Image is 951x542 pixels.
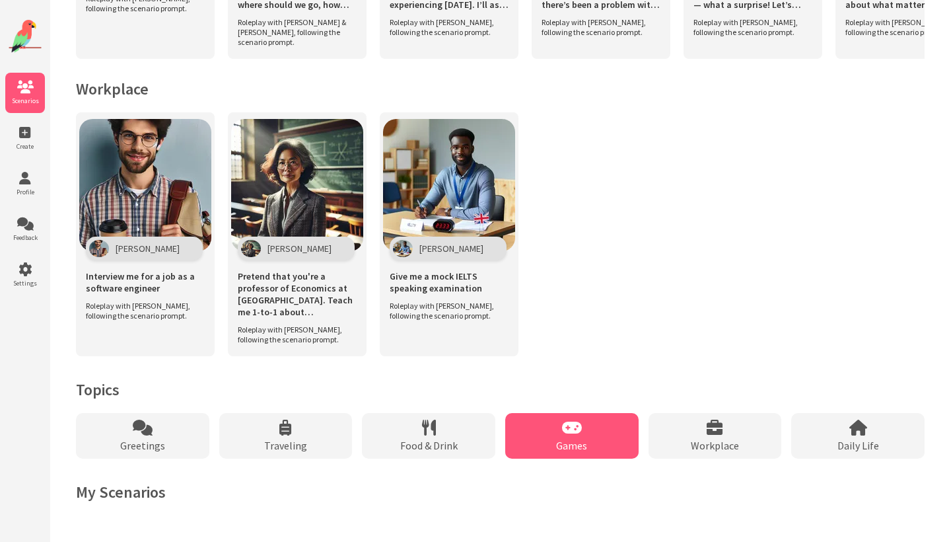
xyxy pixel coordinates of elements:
[79,119,211,251] img: Scenario Image
[116,243,180,254] span: [PERSON_NAME]
[542,17,654,37] span: Roleplay with [PERSON_NAME], following the scenario prompt.
[5,188,45,196] span: Profile
[5,97,45,105] span: Scenarios
[231,119,363,251] img: Scenario Image
[393,240,413,257] img: Character
[89,240,109,257] img: Character
[76,379,925,400] h2: Topics
[383,119,515,251] img: Scenario Image
[400,439,458,452] span: Food & Drink
[5,279,45,288] span: Settings
[86,270,205,294] span: Interview me for a job as a software engineer
[5,142,45,151] span: Create
[238,325,350,344] span: Roleplay with [PERSON_NAME], following the scenario prompt.
[238,270,357,318] span: Pretend that you're a professor of Economics at [GEOGRAPHIC_DATA]. Teach me 1-to-1 about macroeco...
[76,482,925,502] h2: My Scenarios
[390,17,502,37] span: Roleplay with [PERSON_NAME], following the scenario prompt.
[693,17,806,37] span: Roleplay with [PERSON_NAME], following the scenario prompt.
[5,233,45,242] span: Feedback
[241,240,261,257] img: Character
[9,20,42,53] img: Website Logo
[238,17,350,47] span: Roleplay with [PERSON_NAME] & [PERSON_NAME], following the scenario prompt.
[691,439,739,452] span: Workplace
[390,270,509,294] span: Give me a mock IELTS speaking examination
[419,243,483,254] span: [PERSON_NAME]
[120,439,165,452] span: Greetings
[390,301,502,321] span: Roleplay with [PERSON_NAME], following the scenario prompt.
[86,301,198,321] span: Roleplay with [PERSON_NAME], following the scenario prompt.
[76,79,925,99] h2: Workplace
[837,439,879,452] span: Daily Life
[556,439,587,452] span: Games
[264,439,307,452] span: Traveling
[267,243,332,254] span: [PERSON_NAME]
